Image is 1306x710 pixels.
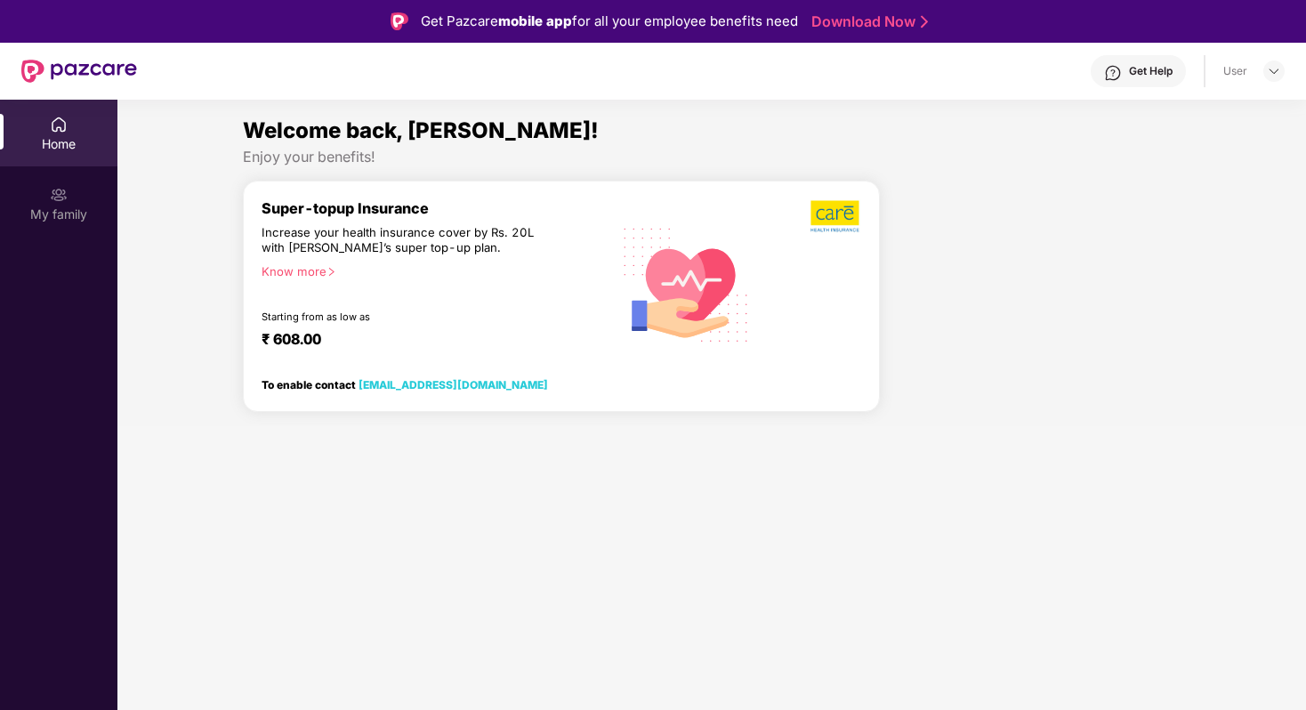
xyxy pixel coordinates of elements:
img: New Pazcare Logo [21,60,137,83]
a: Download Now [811,12,923,31]
div: To enable contact [262,378,548,391]
img: svg+xml;base64,PHN2ZyBpZD0iSGVscC0zMngzMiIgeG1sbnM9Imh0dHA6Ly93d3cudzMub3JnLzIwMDAvc3ZnIiB3aWR0aD... [1104,64,1122,82]
img: svg+xml;base64,PHN2ZyBpZD0iRHJvcGRvd24tMzJ4MzIiIHhtbG5zPSJodHRwOi8vd3d3LnczLm9yZy8yMDAwL3N2ZyIgd2... [1267,64,1281,78]
div: Enjoy your benefits! [243,148,1181,166]
img: Logo [391,12,408,30]
div: Starting from as low as [262,311,536,323]
img: Stroke [921,12,928,31]
div: Super-topup Insurance [262,199,611,217]
div: ₹ 608.00 [262,330,593,351]
img: svg+xml;base64,PHN2ZyB4bWxucz0iaHR0cDovL3d3dy53My5vcmcvMjAwMC9zdmciIHhtbG5zOnhsaW5rPSJodHRwOi8vd3... [611,207,762,359]
a: [EMAIL_ADDRESS][DOMAIN_NAME] [359,378,548,391]
div: User [1223,64,1247,78]
div: Get Help [1129,64,1173,78]
img: svg+xml;base64,PHN2ZyB3aWR0aD0iMjAiIGhlaWdodD0iMjAiIHZpZXdCb3g9IjAgMCAyMCAyMCIgZmlsbD0ibm9uZSIgeG... [50,186,68,204]
div: Know more [262,264,601,277]
img: b5dec4f62d2307b9de63beb79f102df3.png [810,199,861,233]
div: Get Pazcare for all your employee benefits need [421,11,798,32]
div: Increase your health insurance cover by Rs. 20L with [PERSON_NAME]’s super top-up plan. [262,225,535,256]
span: right [326,267,336,277]
span: Welcome back, [PERSON_NAME]! [243,117,599,143]
img: svg+xml;base64,PHN2ZyBpZD0iSG9tZSIgeG1sbnM9Imh0dHA6Ly93d3cudzMub3JnLzIwMDAvc3ZnIiB3aWR0aD0iMjAiIG... [50,116,68,133]
strong: mobile app [498,12,572,29]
